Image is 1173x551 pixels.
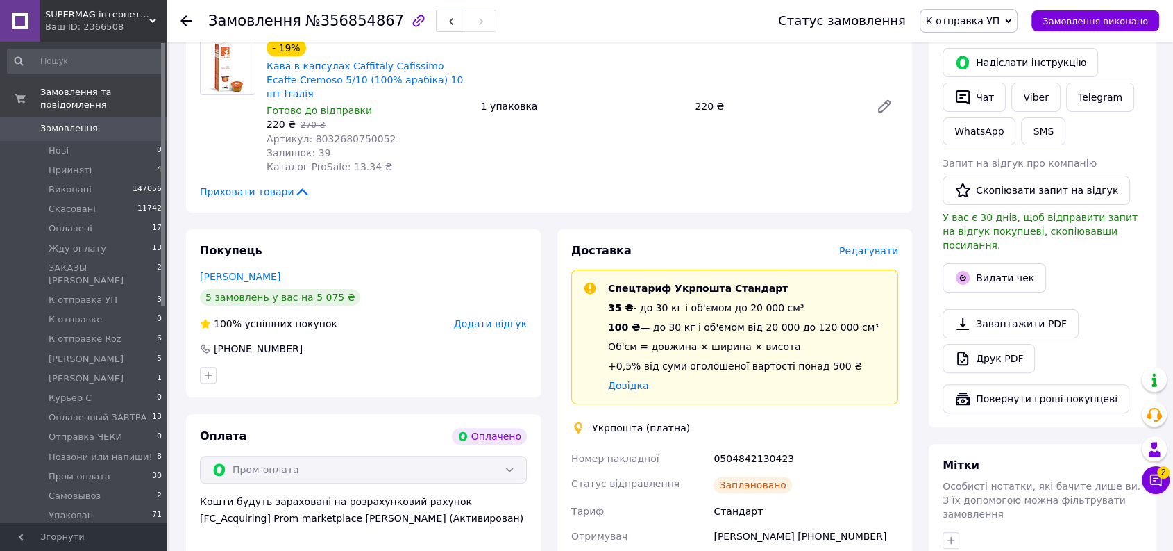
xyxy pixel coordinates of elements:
span: Замовлення [208,13,301,29]
div: - 19% [267,40,306,56]
span: Оплата [200,429,246,443]
span: [PERSON_NAME] [49,353,124,365]
span: К отправке [49,313,102,326]
span: Готово до відправки [267,105,372,116]
div: - до 30 кг і об'ємом до 20 000 см³ [608,301,879,315]
button: Чат [943,83,1006,112]
div: 1 упаковка [475,97,690,116]
div: 0504842130423 [711,446,901,471]
button: Скопіювати запит на відгук [943,176,1130,205]
div: успішних покупок [200,317,337,331]
span: 2 [1157,466,1170,479]
button: SMS [1021,117,1065,145]
a: Кава в капсулах Caffitaly Cafissimo Ecaffe Cremoso 5/10 (100% арабіка) 10 шт Італія [267,60,463,99]
span: 2 [157,490,162,502]
span: Приховати товари [200,185,310,199]
span: SUPERMAG інтернет магазин [45,8,149,21]
span: 0 [157,392,162,404]
div: [PHONE_NUMBER] [212,342,304,356]
a: Завантажити PDF [943,309,1079,338]
div: [FC_Acquiring] Prom marketplace [PERSON_NAME] (Активирован) [200,511,527,525]
div: Статус замовлення [778,14,906,28]
span: Курьер С [49,392,92,404]
span: ЗАКАЗЫ [PERSON_NAME] [49,262,157,287]
a: Viber [1011,83,1060,112]
span: Артикул: 8032680750052 [267,133,396,145]
span: 30 [152,470,162,483]
span: Самовывоз [49,490,101,502]
button: Повернути гроші покупцеві [943,384,1129,413]
div: Оплачено [452,428,527,445]
span: Замовлення та повідомлення [40,86,167,111]
span: Позвони или напиши! [49,451,153,463]
span: 0 [157,145,162,157]
a: [PERSON_NAME] [200,271,280,282]
span: 0 [157,313,162,326]
button: Чат з покупцем2 [1142,466,1170,494]
span: У вас є 30 днів, щоб відправити запит на відгук покупцеві, скопіювавши посилання. [943,212,1138,251]
div: 220 ₴ [689,97,865,116]
span: 2 [157,262,162,287]
span: Додати відгук [454,318,527,329]
span: [PERSON_NAME] [49,372,124,385]
span: 8 [157,451,162,463]
span: Тариф [571,506,604,517]
input: Пошук [7,49,163,74]
span: 5 [157,353,162,365]
div: [PERSON_NAME] [PHONE_NUMBER] [711,524,901,549]
span: Прийняті [49,164,92,176]
a: Telegram [1066,83,1134,112]
a: Редагувати [870,92,898,120]
div: Повернутися назад [180,14,192,28]
span: 1 [157,372,162,385]
span: Нові [49,145,69,157]
button: Замовлення виконано [1031,10,1159,31]
span: 0 [157,431,162,443]
a: Друк PDF [943,344,1035,373]
div: +0,5% від суми оголошеної вартості понад 500 ₴ [608,359,879,373]
span: 4 [157,164,162,176]
span: Номер накладної [571,453,659,464]
a: WhatsApp [943,117,1015,145]
span: 13 [152,242,162,255]
span: Отримувач [571,531,627,542]
span: Спецтариф Укрпошта Стандарт [608,283,788,294]
span: Оплачені [49,222,92,235]
span: Редагувати [839,245,898,256]
span: Виконані [49,183,92,196]
div: — до 30 кг і об'ємом від 20 000 до 120 000 см³ [608,320,879,334]
span: К отправке Roz [49,333,121,345]
button: Надіслати інструкцію [943,48,1098,77]
span: 100% [214,318,242,329]
a: Довідка [608,380,648,391]
span: К отправка УП [926,15,1000,26]
span: Мітки [943,459,979,472]
span: 35 ₴ [608,302,633,313]
span: Жду оплату [49,242,106,255]
span: 11742 [137,203,162,215]
div: Кошти будуть зараховані на розрахунковий рахунок [200,495,527,525]
div: Укрпошта (платна) [589,421,693,435]
span: №356854867 [305,13,404,29]
span: 3 [157,294,162,306]
span: Залишок: 39 [267,147,330,158]
span: Замовлення [40,122,98,135]
span: 270 ₴ [301,120,326,130]
span: 6 [157,333,162,345]
div: 5 замовлень у вас на 5 075 ₴ [200,289,360,306]
span: Отправка ЧЕКИ [49,431,122,443]
span: К отправка УП [49,294,117,306]
span: Оплаченный ЗАВТРА [49,411,146,424]
span: Покупець [200,244,262,257]
img: Кава в капсулах Caffitaly Cafissimo Ecaffe Cremoso 5/10 (100% арабіка) 10 шт Італія [205,40,251,94]
span: Замовлення виконано [1043,16,1148,26]
span: Упакован [49,509,93,522]
div: Заплановано [714,477,792,493]
span: Пром-оплата [49,470,110,483]
span: Скасовані [49,203,96,215]
span: Запит на відгук про компанію [943,158,1097,169]
button: Видати чек [943,263,1046,293]
div: Об'єм = довжина × ширина × висота [608,340,879,354]
span: 147056 [133,183,162,196]
div: Стандарт [711,499,901,524]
